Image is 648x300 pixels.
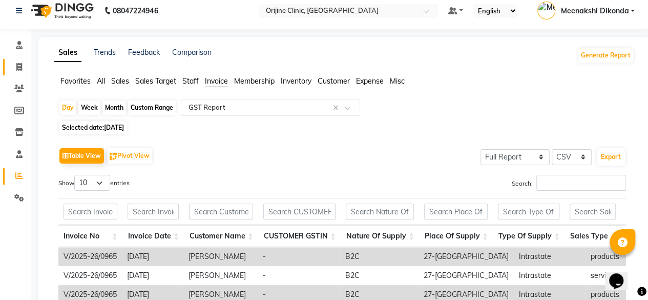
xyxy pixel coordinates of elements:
td: products [586,247,642,266]
span: Customer [318,76,350,86]
div: Custom Range [128,101,176,115]
td: 27-[GEOGRAPHIC_DATA] [419,266,514,285]
label: Show entries [58,175,130,191]
span: Misc [390,76,405,86]
td: [PERSON_NAME] [183,247,258,266]
a: Trends [94,48,116,57]
td: [PERSON_NAME] [183,266,258,285]
td: V/2025-26/0965 [58,266,122,285]
span: All [97,76,105,86]
td: 27-[GEOGRAPHIC_DATA] [419,247,514,266]
input: Search Customer Name [189,204,253,219]
td: V/2025-26/0965 [58,247,122,266]
input: Search Invoice Date [128,204,179,219]
th: Invoice No: activate to sort column ascending [58,225,122,247]
button: Generate Report [578,48,633,63]
a: Feedback [128,48,160,57]
input: Search Place Of Supply [424,204,488,219]
input: Search Invoice No [64,204,117,219]
td: service [586,266,642,285]
a: Sales [54,44,81,62]
div: Month [102,101,126,115]
span: Favorites [60,76,91,86]
td: B2C [340,266,419,285]
span: Membership [234,76,275,86]
input: Search Type Of Supply [498,204,559,219]
img: Meenakshi Dikonda [537,2,555,19]
span: Sales Target [135,76,176,86]
span: Selected date: [59,121,127,134]
th: Invoice Date: activate to sort column ascending [122,225,184,247]
button: Table View [59,148,104,164]
span: [DATE] [104,124,124,131]
button: Pivot View [107,148,152,164]
td: [DATE] [122,266,183,285]
input: Search Nature Of Supply [346,204,414,219]
span: Sales [111,76,129,86]
select: Showentries [74,175,110,191]
span: Expense [356,76,384,86]
span: Inventory [281,76,311,86]
td: - [258,247,340,266]
th: Sales Type: activate to sort column ascending [565,225,621,247]
div: Day [59,101,76,115]
td: - [258,266,340,285]
td: B2C [340,247,419,266]
div: Week [78,101,100,115]
input: Search Sales Type [570,204,616,219]
a: Comparison [172,48,212,57]
td: Intrastate [514,247,586,266]
td: Intrastate [514,266,586,285]
button: Export [597,148,625,166]
img: pivot.png [110,153,117,161]
span: Staff [182,76,199,86]
iframe: chat widget [605,259,638,290]
th: Customer Name: activate to sort column ascending [184,225,258,247]
input: Search: [536,175,626,191]
input: Search CUSTOMER GSTIN [263,204,336,219]
td: [DATE] [122,247,183,266]
th: CUSTOMER GSTIN: activate to sort column ascending [258,225,341,247]
span: Clear all [333,103,342,113]
th: Place Of Supply: activate to sort column ascending [419,225,493,247]
th: Type Of Supply: activate to sort column ascending [493,225,565,247]
span: Meenakshi Dikonda [560,6,629,16]
span: Invoice [205,76,228,86]
th: Nature Of Supply: activate to sort column ascending [341,225,419,247]
label: Search: [512,175,626,191]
